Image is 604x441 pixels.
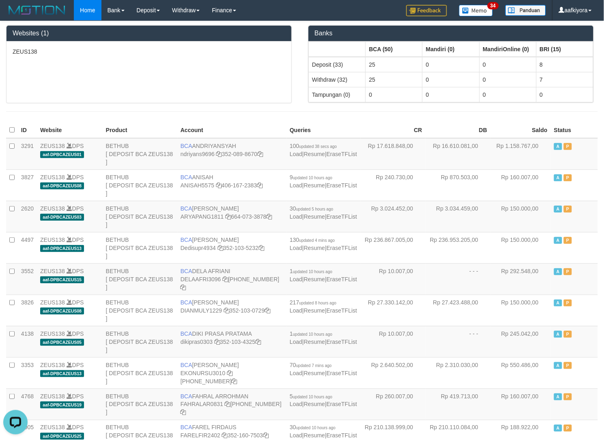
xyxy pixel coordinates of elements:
[326,432,357,439] a: EraseTFList
[181,268,192,274] span: BCA
[181,174,192,180] span: BCA
[425,357,490,389] td: Rp 2.310.030,00
[40,237,65,243] a: ZEUS138
[287,122,360,138] th: Queries
[290,143,337,149] span: 100
[326,339,357,345] a: EraseTFList
[326,307,357,314] a: EraseTFList
[490,389,551,420] td: Rp 160.007,00
[290,432,302,439] a: Load
[290,330,332,337] span: 1
[366,72,423,87] td: 25
[3,3,28,28] button: Open LiveChat chat widget
[360,326,425,357] td: Rp 10.007,00
[425,232,490,263] td: Rp 236.953.205,00
[18,122,37,138] th: ID
[181,284,186,291] a: Copy 8692458639 to clipboard
[259,245,264,251] a: Copy 3521035232 to clipboard
[216,182,222,189] a: Copy ANISAH5575 to clipboard
[181,330,192,337] span: BCA
[505,5,546,16] img: panduan.png
[490,295,551,326] td: Rp 150.000,00
[315,30,587,37] h3: Banks
[225,401,231,408] a: Copy FAHRALAR0831 to clipboard
[360,357,425,389] td: Rp 2.640.502,00
[290,401,302,408] a: Load
[265,307,270,314] a: Copy 3521030729 to clipboard
[103,263,177,295] td: BETHUB [ DEPOSIT BCA ZEUS138 ]
[564,362,572,369] span: Paused
[232,378,237,385] a: Copy 4062302392 to clipboard
[304,245,325,251] a: Resume
[181,299,192,306] span: BCA
[290,330,357,345] span: | |
[425,263,490,295] td: - - -
[290,276,302,282] a: Load
[554,300,562,306] span: Active
[40,205,65,212] a: ZEUS138
[564,174,572,181] span: Paused
[293,176,332,180] span: updated 10 hours ago
[425,169,490,201] td: Rp 870.503,00
[425,389,490,420] td: Rp 419.713,00
[181,307,222,314] a: DIANMULY1229
[554,425,562,432] span: Active
[37,326,103,357] td: DPS
[554,362,562,369] span: Active
[360,138,425,170] td: Rp 17.618.848,00
[296,363,332,368] span: updated 7 mins ago
[290,205,357,220] span: | |
[181,245,216,251] a: Dedisupr4934
[263,432,269,439] a: Copy 3521607503 to clipboard
[299,301,337,305] span: updated 8 hours ago
[309,87,366,102] td: Tampungan (0)
[290,151,302,157] a: Load
[326,370,357,376] a: EraseTFList
[40,182,84,189] span: aaf-DPBCAZEUS08
[225,213,231,220] a: Copy ARYAPANG1811 to clipboard
[18,357,37,389] td: 3353
[181,409,186,416] a: Copy 5665095158 to clipboard
[181,213,224,220] a: ARYAPANG1811
[290,424,357,439] span: | |
[290,268,332,274] span: 1
[177,295,287,326] td: [PERSON_NAME] 352-103-0729
[304,151,325,157] a: Resume
[290,237,335,243] span: 130
[266,213,272,220] a: Copy 6640733878 to clipboard
[40,433,84,440] span: aaf-DPBCAZEUS25
[564,300,572,306] span: Paused
[177,326,287,357] td: DIKI PRASA PRATAMA 352-103-4325
[257,182,263,189] a: Copy 4061672383 to clipboard
[18,326,37,357] td: 4138
[326,245,357,251] a: EraseTFList
[18,389,37,420] td: 4768
[290,339,302,345] a: Load
[13,30,285,37] h3: Websites (1)
[326,401,357,408] a: EraseTFList
[290,237,357,251] span: | |
[37,122,103,138] th: Website
[554,331,562,338] span: Active
[479,41,536,57] th: Group: activate to sort column ascending
[490,263,551,295] td: Rp 292.548,00
[425,138,490,170] td: Rp 16.610.081,00
[425,201,490,232] td: Rp 3.034.459,00
[564,268,572,275] span: Paused
[554,174,562,181] span: Active
[423,57,479,72] td: 0
[40,424,65,431] a: ZEUS138
[181,393,192,400] span: BCA
[177,122,287,138] th: Account
[304,182,325,189] a: Resume
[309,72,366,87] td: Withdraw (32)
[296,426,335,430] span: updated 10 hours ago
[177,232,287,263] td: [PERSON_NAME] 352-103-5232
[490,138,551,170] td: Rp 1.158.767,00
[299,238,335,243] span: updated 4 mins ago
[406,5,447,16] img: Feedback.jpg
[37,357,103,389] td: DPS
[564,143,572,150] span: Paused
[290,213,302,220] a: Load
[40,214,84,221] span: aaf-DPBCAZEUS03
